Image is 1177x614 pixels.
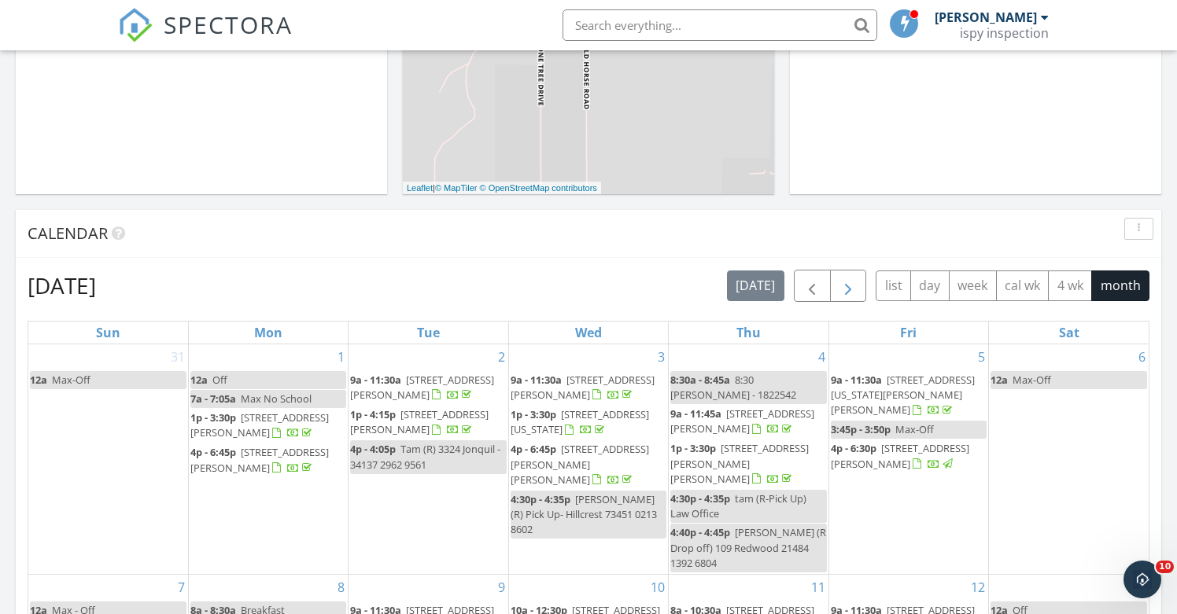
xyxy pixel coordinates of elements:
a: © OpenStreetMap contributors [480,183,597,193]
a: 4p - 6:45p [STREET_ADDRESS][PERSON_NAME][PERSON_NAME] [511,440,666,490]
a: Go to September 12, 2025 [968,575,988,600]
a: 9a - 11:30a [STREET_ADDRESS][US_STATE][PERSON_NAME][PERSON_NAME] [831,373,975,417]
a: 1p - 3:30p [STREET_ADDRESS][US_STATE] [511,407,649,436]
span: [STREET_ADDRESS][PERSON_NAME] [190,410,329,439]
span: [STREET_ADDRESS][PERSON_NAME] [831,441,969,470]
a: 9a - 11:30a [STREET_ADDRESS][US_STATE][PERSON_NAME][PERSON_NAME] [831,371,987,421]
button: month [1091,270,1149,301]
a: SPECTORA [118,21,293,54]
span: 1p - 3:30p [670,441,716,455]
div: | [403,182,601,195]
span: Max-Off [1013,373,1051,387]
span: Max No School [241,392,312,406]
span: 4:40p - 4:45p [670,525,730,539]
div: ispy inspection [960,25,1049,41]
a: Go to September 2, 2025 [495,344,508,370]
a: 9a - 11:30a [STREET_ADDRESS][PERSON_NAME] [350,373,494,402]
td: Go to September 1, 2025 [188,344,348,575]
a: Go to September 8, 2025 [334,575,348,600]
a: Go to September 10, 2025 [648,575,668,600]
span: [STREET_ADDRESS][PERSON_NAME] [350,373,494,402]
span: [STREET_ADDRESS][PERSON_NAME] [190,445,329,474]
span: Tam (R) 3324 Jonquil - 34137 2962 9561 [350,442,500,471]
span: Off [212,373,227,387]
input: Search everything... [563,9,877,41]
span: 4p - 6:45p [511,442,556,456]
td: Go to September 5, 2025 [828,344,988,575]
a: Go to August 31, 2025 [168,344,188,370]
a: Go to September 11, 2025 [808,575,828,600]
a: 4p - 6:30p [STREET_ADDRESS][PERSON_NAME] [831,441,969,470]
iframe: Intercom live chat [1123,561,1161,598]
span: 8:30a - 8:45a [670,373,730,387]
a: Go to September 4, 2025 [815,344,828,370]
span: 9a - 11:45a [670,406,721,421]
span: 1p - 3:30p [190,410,236,425]
span: 8:30 [PERSON_NAME] - 1822542 [670,373,796,402]
td: Go to September 6, 2025 [989,344,1149,575]
td: Go to September 3, 2025 [508,344,668,575]
button: Previous month [794,270,831,302]
span: Max-Off [895,422,934,436]
a: © MapTiler [435,183,478,193]
span: SPECTORA [164,8,293,41]
span: [PERSON_NAME] (R) Pick Up- Hillcrest 73451 0213 8602 [511,492,657,536]
span: 10 [1156,561,1174,573]
a: Sunday [93,322,124,344]
td: Go to September 4, 2025 [669,344,828,575]
td: Go to September 2, 2025 [349,344,508,575]
span: [STREET_ADDRESS][US_STATE] [511,407,649,436]
span: 9a - 11:30a [831,373,882,387]
a: 1p - 3:30p [STREET_ADDRESS][US_STATE] [511,406,666,439]
a: 4p - 6:45p [STREET_ADDRESS][PERSON_NAME] [190,445,329,474]
a: 4p - 6:45p [STREET_ADDRESS][PERSON_NAME][PERSON_NAME] [511,442,649,486]
h2: [DATE] [28,270,96,301]
a: Saturday [1056,322,1083,344]
a: 4p - 6:45p [STREET_ADDRESS][PERSON_NAME] [190,443,346,477]
span: [STREET_ADDRESS][US_STATE][PERSON_NAME][PERSON_NAME] [831,373,975,417]
a: Go to September 1, 2025 [334,344,348,370]
a: 1p - 3:30p [STREET_ADDRESS][PERSON_NAME][PERSON_NAME] [670,439,826,489]
a: 9a - 11:45a [STREET_ADDRESS][PERSON_NAME] [670,405,826,439]
span: [STREET_ADDRESS][PERSON_NAME][PERSON_NAME] [670,441,809,485]
button: Next month [830,270,867,302]
td: Go to August 31, 2025 [28,344,188,575]
a: 4p - 6:30p [STREET_ADDRESS][PERSON_NAME] [831,439,987,473]
a: Monday [251,322,286,344]
a: Go to September 5, 2025 [975,344,988,370]
button: [DATE] [727,270,784,301]
span: 7a - 7:05a [190,392,236,406]
a: Go to September 6, 2025 [1135,344,1149,370]
a: Go to September 9, 2025 [495,575,508,600]
a: Tuesday [414,322,443,344]
button: week [949,270,997,301]
a: 9a - 11:30a [STREET_ADDRESS][PERSON_NAME] [350,371,506,405]
span: 12a [30,373,47,387]
span: [STREET_ADDRESS][PERSON_NAME][PERSON_NAME] [511,442,649,486]
span: tam (R-Pick Up) Law Office [670,491,806,520]
button: cal wk [996,270,1050,301]
span: 4:30p - 4:35p [670,491,730,506]
span: 4p - 6:45p [190,445,236,459]
span: 4:30p - 4:35p [511,492,570,506]
a: 1p - 3:30p [STREET_ADDRESS][PERSON_NAME][PERSON_NAME] [670,441,809,485]
button: list [876,270,911,301]
span: [STREET_ADDRESS][PERSON_NAME] [670,406,814,436]
a: 1p - 4:15p [STREET_ADDRESS][PERSON_NAME] [350,407,489,436]
a: Leaflet [407,183,433,193]
button: 4 wk [1048,270,1092,301]
button: day [910,270,950,301]
div: [PERSON_NAME] [935,9,1037,25]
span: [PERSON_NAME] (R Drop off) 109 Redwood 21484 1392 6804 [670,525,826,569]
span: [STREET_ADDRESS][PERSON_NAME] [511,373,655,402]
span: 12a [991,373,1008,387]
span: 1p - 4:15p [350,407,396,421]
img: The Best Home Inspection Software - Spectora [118,8,153,42]
span: 4p - 6:30p [831,441,876,455]
a: 1p - 3:30p [STREET_ADDRESS][PERSON_NAME] [190,410,329,439]
span: 9a - 11:30a [511,373,562,387]
a: 9a - 11:30a [STREET_ADDRESS][PERSON_NAME] [511,371,666,405]
a: Go to September 7, 2025 [175,575,188,600]
span: Max-Off [52,373,90,387]
span: 9a - 11:30a [350,373,401,387]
